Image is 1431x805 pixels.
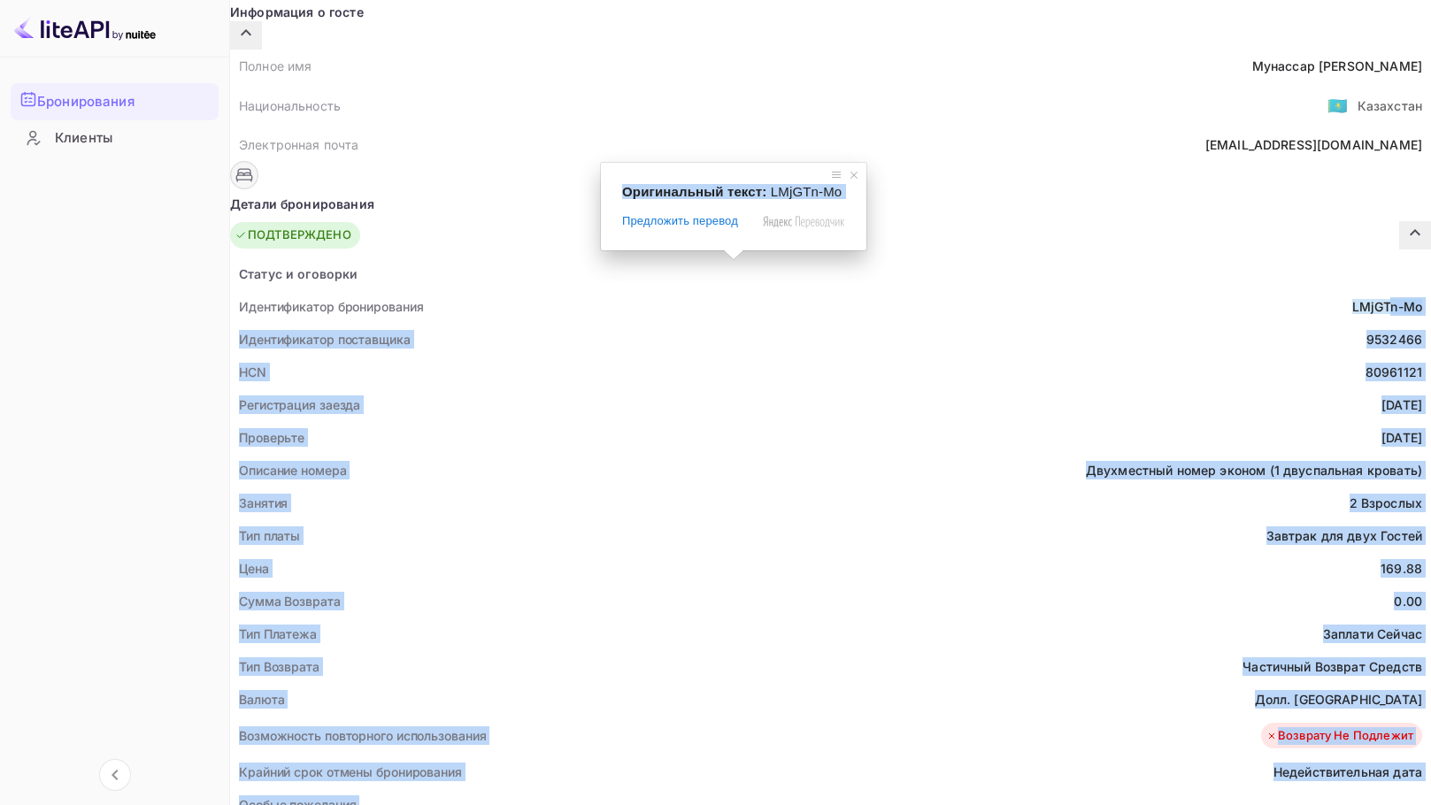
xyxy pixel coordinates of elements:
[239,463,347,478] ya-tr-span: Описание номера
[1327,89,1348,121] span: США
[239,626,317,641] ya-tr-span: Тип Платежа
[11,83,219,119] a: Бронирования
[239,764,462,779] ya-tr-span: Крайний срок отмены бронирования
[1381,395,1422,414] div: [DATE]
[1394,592,1422,610] div: 0.00
[1086,463,1422,478] ya-tr-span: Двухместный номер эконом (1 двуспальная кровать)
[1278,727,1413,745] ya-tr-span: Возврату не подлежит
[239,266,358,281] ya-tr-span: Статус и оговорки
[239,495,288,510] ya-tr-span: Занятия
[1381,559,1422,578] div: 169.88
[1266,528,1422,543] ya-tr-span: Завтрак для двух Гостей
[55,128,112,149] ya-tr-span: Клиенты
[37,92,135,112] ya-tr-span: Бронирования
[1327,96,1348,115] ya-tr-span: 🇰🇿
[239,299,423,314] ya-tr-span: Идентификатор бронирования
[239,364,266,379] ya-tr-span: HCN
[239,659,319,674] ya-tr-span: Тип Возврата
[99,759,131,791] button: Свернуть навигацию
[14,14,156,42] img: Логотип LiteAPI
[239,692,284,707] ya-tr-span: Валюта
[239,332,411,347] ya-tr-span: Идентификатор поставщика
[239,137,359,152] ya-tr-span: Электронная почта
[239,98,341,113] ya-tr-span: Национальность
[239,397,360,412] ya-tr-span: Регистрация заезда
[1319,58,1422,73] ya-tr-span: [PERSON_NAME]
[1243,659,1422,674] ya-tr-span: Частичный Возврат Средств
[771,184,842,199] span: LMjGTn-Mo
[1381,428,1422,447] div: [DATE]
[1255,692,1422,707] ya-tr-span: Долл. [GEOGRAPHIC_DATA]
[622,213,738,229] span: Предложить перевод
[11,121,219,156] div: Клиенты
[1350,495,1423,510] ya-tr-span: 2 Взрослых
[1273,764,1422,779] ya-tr-span: Недействительная дата
[11,121,219,154] a: Клиенты
[248,226,351,244] ya-tr-span: ПОДТВЕРЖДЕНО
[239,594,341,609] ya-tr-span: Сумма Возврата
[239,528,300,543] ya-tr-span: Тип платы
[1366,363,1422,381] div: 80961121
[239,561,269,576] ya-tr-span: Цена
[1366,330,1422,349] div: 9532466
[239,430,304,445] ya-tr-span: Проверьте
[1205,137,1422,152] ya-tr-span: [EMAIL_ADDRESS][DOMAIN_NAME]
[230,3,364,21] ya-tr-span: Информация о госте
[1323,626,1422,641] ya-tr-span: Заплати Сейчас
[239,58,312,73] ya-tr-span: Полное имя
[622,184,766,199] span: Оригинальный текст:
[11,83,219,120] div: Бронирования
[239,728,486,743] ya-tr-span: Возможность повторного использования
[1352,299,1422,314] ya-tr-span: LMjGTn-Mo
[1358,98,1422,113] ya-tr-span: Казахстан
[230,195,374,213] ya-tr-span: Детали бронирования
[1252,58,1315,73] ya-tr-span: Мунассар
